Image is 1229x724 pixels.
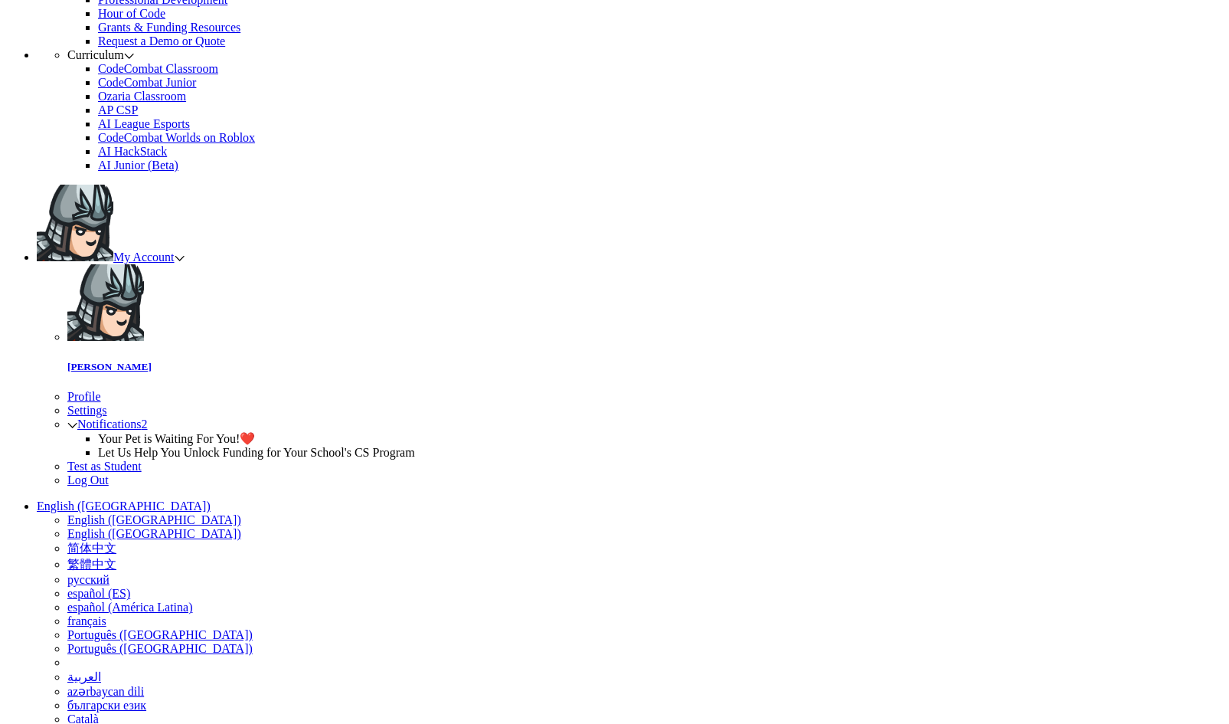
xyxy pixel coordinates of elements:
[67,460,142,473] a: Test as Student
[98,34,225,48] a: Request a Demo or Quote
[37,185,113,261] img: avatar
[98,431,1223,446] li: Your Pet is Waiting For You!❤️
[67,685,144,698] a: azərbaycan dili
[98,76,196,89] a: CodeCombat Junior
[67,361,1223,373] h5: [PERSON_NAME]
[98,21,240,34] a: Grants & Funding Resources
[98,103,138,116] a: AP CSP
[67,587,130,600] a: español (ES)
[67,48,124,61] span: Curriculum
[67,670,101,683] a: العربية
[67,573,109,586] a: русский
[67,513,241,526] a: English ([GEOGRAPHIC_DATA])
[67,404,107,417] a: Settings
[67,601,192,614] a: español (América Latina)
[98,145,167,158] a: AI HackStack
[98,117,190,130] a: AI League Esports
[67,527,241,540] a: English ([GEOGRAPHIC_DATA])
[67,542,116,555] a: 简体中文
[67,628,253,641] a: Português ([GEOGRAPHIC_DATA])
[67,390,101,403] a: Profile
[67,264,144,341] img: avatar
[37,251,185,264] a: My Account
[67,558,116,571] a: 繁體中文
[77,418,142,431] span: Notifications
[67,418,148,431] a: Notifications2
[98,62,218,75] a: CodeCombat Classroom
[142,418,148,431] span: 2
[98,7,165,20] a: Hour of Code
[37,500,211,513] a: English ([GEOGRAPHIC_DATA])
[67,614,106,627] a: français
[67,699,146,712] a: български език
[98,446,1223,460] li: Let Us Help You Unlock Funding for Your School's CS Program
[67,473,109,486] a: Log Out
[67,642,253,655] a: Português ([GEOGRAPHIC_DATA])
[67,330,1223,373] a: [PERSON_NAME]
[98,131,255,144] a: CodeCombat Worlds on Roblox
[98,90,186,103] a: Ozaria Classroom
[67,48,134,61] a: Curriculum
[113,251,185,264] span: My Account
[98,159,178,172] a: AI Junior (Beta)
